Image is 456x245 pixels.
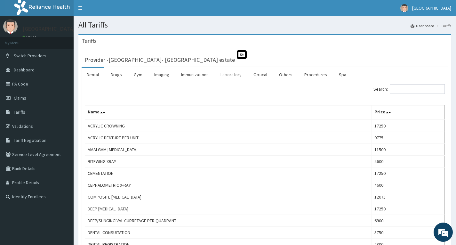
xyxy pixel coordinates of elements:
[372,191,445,203] td: 12075
[372,179,445,191] td: 4600
[14,95,26,101] span: Claims
[85,203,372,215] td: DEEP [MEDICAL_DATA]
[82,38,97,44] h3: Tariffs
[129,68,148,81] a: Gym
[435,23,451,29] li: Tariffs
[248,68,272,81] a: Optical
[372,105,445,120] th: Price
[373,84,445,94] label: Search:
[85,179,372,191] td: CEPHALOMETRIC X-RAY
[85,167,372,179] td: CEMENTATION
[372,167,445,179] td: 17250
[22,35,38,39] a: Online
[372,120,445,132] td: 17250
[334,68,351,81] a: Spa
[85,191,372,203] td: COMPOSITE [MEDICAL_DATA]
[372,132,445,144] td: 9775
[372,215,445,227] td: 6900
[85,120,372,132] td: ACRYLIC CROWNING
[215,68,247,81] a: Laboratory
[85,227,372,239] td: DENTAL CONSULTATION
[22,26,75,32] p: [GEOGRAPHIC_DATA]
[237,50,247,59] span: St
[85,144,372,156] td: AMALGAM [MEDICAL_DATA]
[85,215,372,227] td: DEEP/SUNGINGIVAL CURRETAGE PER QUADRANT
[85,156,372,167] td: BITEWING XRAY
[176,68,214,81] a: Immunizations
[372,227,445,239] td: 5750
[14,53,46,59] span: Switch Providers
[14,137,46,143] span: Tariff Negotiation
[400,4,408,12] img: User Image
[14,67,35,73] span: Dashboard
[14,109,25,115] span: Tariffs
[390,84,445,94] input: Search:
[274,68,298,81] a: Others
[85,57,235,63] h3: Provider - [GEOGRAPHIC_DATA]- [GEOGRAPHIC_DATA] estate
[85,132,372,144] td: ACRYLIC DENTURE PER UNIT
[78,21,451,29] h1: All Tariffs
[149,68,174,81] a: Imaging
[3,19,18,34] img: User Image
[85,105,372,120] th: Name
[299,68,332,81] a: Procedures
[82,68,104,81] a: Dental
[412,5,451,11] span: [GEOGRAPHIC_DATA]
[372,156,445,167] td: 4600
[372,203,445,215] td: 17250
[411,23,434,29] a: Dashboard
[106,68,127,81] a: Drugs
[372,144,445,156] td: 11500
